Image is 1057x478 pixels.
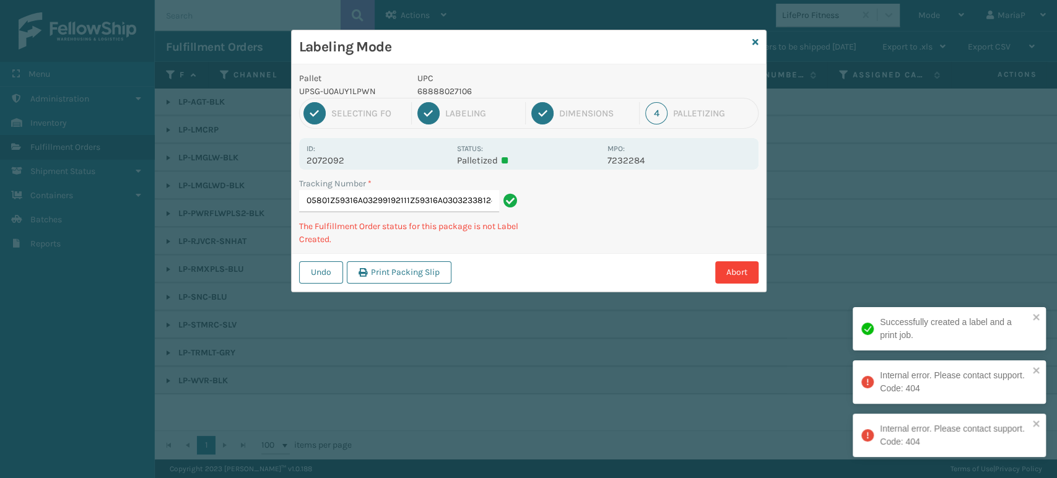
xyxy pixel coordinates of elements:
div: 1 [303,102,326,124]
div: Palletizing [673,108,754,119]
label: Tracking Number [299,177,372,190]
p: The Fulfillment Order status for this package is not Label Created. [299,220,521,246]
div: 2 [417,102,440,124]
button: close [1032,312,1041,324]
p: UPC [417,72,600,85]
button: close [1032,419,1041,430]
p: 68888027106 [417,85,600,98]
div: Dimensions [559,108,633,119]
p: 7232284 [607,155,750,166]
p: 2072092 [307,155,450,166]
div: Successfully created a label and a print job. [880,316,1029,342]
div: Labeling [445,108,520,119]
label: MPO: [607,144,625,153]
button: Abort [715,261,759,284]
button: Undo [299,261,343,284]
label: Status: [457,144,483,153]
label: Id: [307,144,315,153]
div: 4 [645,102,668,124]
div: Internal error. Please contact support. Code: 404 [880,369,1029,395]
button: Print Packing Slip [347,261,451,284]
h3: Labeling Mode [299,38,747,56]
p: UPSG-U0AUY1LPWN [299,85,403,98]
button: close [1032,365,1041,377]
p: Palletized [457,155,600,166]
div: Selecting FO [331,108,406,119]
p: Pallet [299,72,403,85]
div: Internal error. Please contact support. Code: 404 [880,422,1029,448]
div: 3 [531,102,554,124]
